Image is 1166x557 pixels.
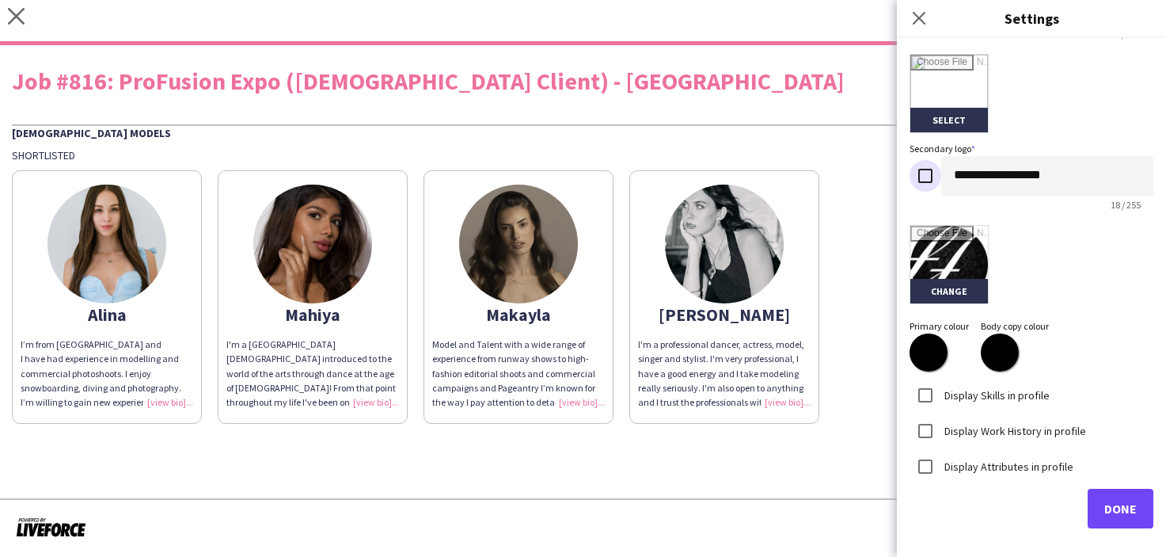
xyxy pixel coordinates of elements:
[12,69,1154,93] div: Job #816: ProFusion Expo ([DEMOGRAPHIC_DATA] Client) - [GEOGRAPHIC_DATA]
[21,307,193,322] div: Alina
[47,185,166,303] img: thumb-dd66f6e2-b84b-4da6-9003-a9d362a47a92.jpg
[638,338,811,410] div: I'm a professional dancer, actress, model, singer and stylist. I'm very professional, I have a go...
[941,387,1050,402] label: Display Skills in profile
[910,320,969,332] label: Primary colour
[226,307,399,322] div: Mahiya
[253,185,372,303] img: thumb-160da553-b73d-4c1d-8112-5528a19ad7e5.jpg
[941,423,1086,437] label: Display Work History in profile
[432,338,605,410] div: Model and Talent with a wide range of experience from runway shows to high-fashion editorial shoo...
[897,8,1166,29] h3: Settings
[665,185,784,303] img: thumb-0a8200ff-f5be-4d77-8d5b-58f243f3ab79.png
[941,459,1073,473] label: Display Attributes in profile
[12,124,1154,140] div: [DEMOGRAPHIC_DATA] Models
[1104,501,1137,517] span: Done
[910,143,975,155] label: Secondary logo
[1098,199,1153,211] span: 18 / 255
[1088,489,1153,528] button: Done
[432,307,605,322] div: Makayla
[981,320,1049,332] label: Body copy colour
[226,338,399,410] div: I'm a [GEOGRAPHIC_DATA][DEMOGRAPHIC_DATA] introduced to the world of the arts through dance at th...
[459,185,578,303] img: thumb-09e9878e-9fc3-47c7-8d12-13da4aaf26cf.png
[12,148,1154,162] div: Shortlisted
[638,307,811,322] div: [PERSON_NAME]
[16,516,86,538] img: Powered by Liveforce
[21,338,183,422] span: I’m from [GEOGRAPHIC_DATA] and I have had experience in modelling and commercial photoshoots. I e...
